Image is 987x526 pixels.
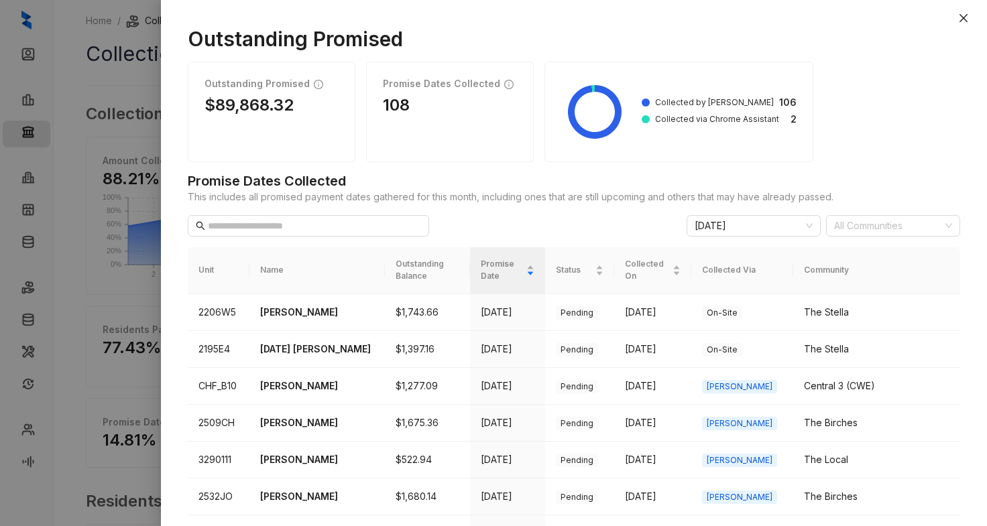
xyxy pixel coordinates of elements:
[556,343,598,356] span: Pending
[383,95,517,115] h1: 108
[955,10,972,26] button: Close
[385,247,470,295] th: Outstanding Balance
[556,380,598,393] span: Pending
[702,306,742,320] span: On-Site
[260,415,374,430] p: [PERSON_NAME]
[385,442,470,478] td: $522.94
[385,478,470,515] td: $1,680.14
[655,96,774,109] span: Collected by [PERSON_NAME]
[614,294,691,331] td: [DATE]
[556,306,598,320] span: Pending
[655,113,779,125] span: Collected via Chrome Assistant
[614,368,691,405] td: [DATE]
[188,27,960,51] h1: Outstanding Promised
[556,417,598,430] span: Pending
[260,342,374,356] p: [DATE] [PERSON_NAME]
[188,173,960,189] h1: Promise Dates Collected
[205,78,310,90] h1: Outstanding Promised
[625,258,670,283] span: Collected On
[385,294,470,331] td: $1,743.66
[614,331,691,368] td: [DATE]
[481,258,524,283] span: Promise Date
[791,112,797,126] strong: 2
[188,247,249,295] th: Unit
[205,95,339,115] h1: $89,868.32
[556,264,593,277] span: Status
[702,490,777,504] span: [PERSON_NAME]
[249,247,385,295] th: Name
[545,247,614,295] th: Status
[504,78,514,90] span: info-circle
[779,95,797,109] strong: 106
[568,85,622,139] g: Collected by Kelsey: 106
[188,331,249,368] td: 2195E4
[188,368,249,405] td: CHF_B10
[470,442,545,478] td: [DATE]
[702,380,777,393] span: [PERSON_NAME]
[470,405,545,442] td: [DATE]
[702,454,777,467] span: [PERSON_NAME]
[260,305,374,320] p: [PERSON_NAME]
[614,442,691,478] td: [DATE]
[695,216,813,236] span: September 2025
[614,405,691,442] td: [DATE]
[260,379,374,393] p: [PERSON_NAME]
[188,478,249,515] td: 2532JO
[804,305,949,320] div: The Stella
[804,452,949,467] div: The Local
[804,415,949,430] div: The Birches
[314,78,323,90] span: info-circle
[470,478,545,515] td: [DATE]
[383,78,500,90] h1: Promise Dates Collected
[385,405,470,442] td: $1,675.36
[793,247,960,295] th: Community
[470,294,545,331] td: [DATE]
[804,379,949,393] div: Central 3 (CWE)
[804,489,949,504] div: The Birches
[556,490,598,504] span: Pending
[591,85,595,92] g: Collected via Chrome Assistant: 2
[691,247,793,295] th: Collected Via
[958,13,969,23] span: close
[556,454,598,467] span: Pending
[614,247,691,295] th: Collected On
[470,368,545,405] td: [DATE]
[260,452,374,467] p: [PERSON_NAME]
[702,417,777,430] span: [PERSON_NAME]
[188,294,249,331] td: 2206W5
[614,478,691,515] td: [DATE]
[702,343,742,356] span: On-Site
[260,489,374,504] p: [PERSON_NAME]
[196,221,205,231] span: search
[470,331,545,368] td: [DATE]
[385,368,470,405] td: $1,277.09
[188,190,960,204] span: This includes all promised payment dates gathered for this month, including ones that are still u...
[188,405,249,442] td: 2509CH
[385,331,470,368] td: $1,397.16
[804,342,949,356] div: The Stella
[188,442,249,478] td: 3290111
